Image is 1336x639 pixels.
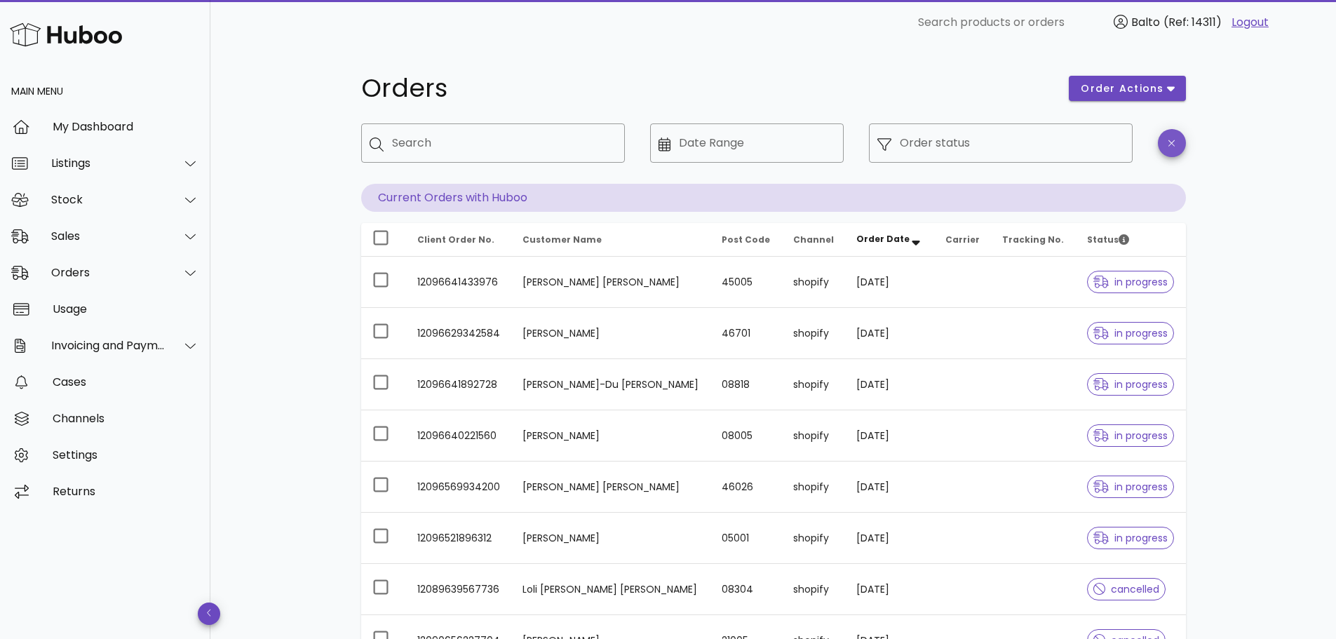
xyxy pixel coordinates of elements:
[845,564,934,615] td: [DATE]
[782,359,845,410] td: shopify
[845,462,934,513] td: [DATE]
[710,223,781,257] th: Post Code
[1093,533,1168,543] span: in progress
[782,223,845,257] th: Channel
[782,564,845,615] td: shopify
[1076,223,1186,257] th: Status
[1163,14,1222,30] span: (Ref: 14311)
[1093,379,1168,389] span: in progress
[710,513,781,564] td: 05001
[845,513,934,564] td: [DATE]
[1080,81,1164,96] span: order actions
[710,359,781,410] td: 08818
[361,184,1186,212] p: Current Orders with Huboo
[51,193,166,206] div: Stock
[991,223,1076,257] th: Tracking No.
[782,257,845,308] td: shopify
[406,257,512,308] td: 12096641433976
[793,234,834,245] span: Channel
[511,359,710,410] td: [PERSON_NAME]-Du [PERSON_NAME]
[53,485,199,498] div: Returns
[1093,431,1168,440] span: in progress
[361,76,1053,101] h1: Orders
[522,234,602,245] span: Customer Name
[511,513,710,564] td: [PERSON_NAME]
[710,308,781,359] td: 46701
[782,462,845,513] td: shopify
[406,410,512,462] td: 12096640221560
[782,308,845,359] td: shopify
[51,156,166,170] div: Listings
[1093,482,1168,492] span: in progress
[53,375,199,389] div: Cases
[934,223,991,257] th: Carrier
[511,564,710,615] td: Loli [PERSON_NAME] [PERSON_NAME]
[1093,277,1168,287] span: in progress
[782,410,845,462] td: shopify
[1131,14,1160,30] span: Balto
[406,462,512,513] td: 12096569934200
[1002,234,1064,245] span: Tracking No.
[845,359,934,410] td: [DATE]
[1093,328,1168,338] span: in progress
[51,266,166,279] div: Orders
[10,20,122,50] img: Huboo Logo
[51,339,166,352] div: Invoicing and Payments
[53,448,199,462] div: Settings
[845,223,934,257] th: Order Date: Sorted descending. Activate to remove sorting.
[710,257,781,308] td: 45005
[406,359,512,410] td: 12096641892728
[406,223,512,257] th: Client Order No.
[782,513,845,564] td: shopify
[722,234,770,245] span: Post Code
[53,120,199,133] div: My Dashboard
[710,410,781,462] td: 08005
[51,229,166,243] div: Sales
[511,410,710,462] td: [PERSON_NAME]
[511,462,710,513] td: [PERSON_NAME] [PERSON_NAME]
[845,308,934,359] td: [DATE]
[1232,14,1269,31] a: Logout
[710,564,781,615] td: 08304
[1087,234,1129,245] span: Status
[511,223,710,257] th: Customer Name
[1069,76,1185,101] button: order actions
[845,410,934,462] td: [DATE]
[1093,584,1160,594] span: cancelled
[53,302,199,316] div: Usage
[53,412,199,425] div: Channels
[406,564,512,615] td: 12089639567736
[417,234,494,245] span: Client Order No.
[511,257,710,308] td: [PERSON_NAME] [PERSON_NAME]
[856,233,910,245] span: Order Date
[406,308,512,359] td: 12096629342584
[945,234,980,245] span: Carrier
[845,257,934,308] td: [DATE]
[710,462,781,513] td: 46026
[511,308,710,359] td: [PERSON_NAME]
[406,513,512,564] td: 12096521896312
